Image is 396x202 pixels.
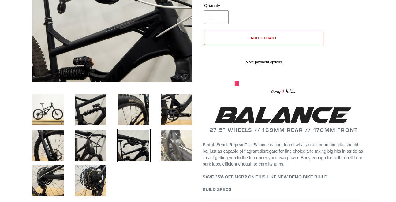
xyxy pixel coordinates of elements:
[251,36,277,40] span: Add to cart
[204,32,323,45] button: Add to cart
[160,129,193,162] img: Load image into Gallery viewer, DEMO BIKE: BALANCE - Black - XL (Complete Bike) #33 LIKE NEW
[74,129,108,162] img: Load image into Gallery viewer, DEMO BIKE: BALANCE - Black - XL (Complete Bike) #33 LIKE NEW
[74,164,108,198] img: Load image into Gallery viewer, DEMO BIKE: BALANCE - Black - XL (Complete Bike) #33 LIKE NEW
[117,129,151,162] img: Load image into Gallery viewer, DEMO BIKE: BALANCE - Black - XL (Complete Bike) #33 LIKE NEW
[203,142,245,147] b: Pedal. Send. Repeat.
[203,187,231,192] span: BUILD SPECS
[117,93,151,127] img: Load image into Gallery viewer, DEMO BIKE: BALANCE - Black - XL (Complete Bike) #33 LIKE NEW
[203,174,327,179] span: SAVE 35% OFF MSRP ON THIS LIKE NEW DEMO BIKE BUILD
[203,142,365,180] p: The Balance is our idea of what an all-mountain bike should be: just as capable of flagrant disre...
[281,88,286,95] span: 1
[203,105,365,133] h2: 27.5" WHEELS // 169MM REAR // 170MM FRONT
[160,93,193,127] img: Load image into Gallery viewer, DEMO BIKE: BALANCE - Black - XL (Complete Bike) #33 LIKE NEW
[31,93,65,127] img: Load image into Gallery viewer, DEMO BIKE: BALANCE - Black - XL (Complete Bike) #33 LIKE NEW
[31,129,65,162] img: Load image into Gallery viewer, DEMO BIKE: BALANCE - Black - XL (Complete Bike) #33 LIKE NEW
[235,86,333,96] div: Only left...
[74,93,108,127] img: Load image into Gallery viewer, DEMO BIKE: BALANCE - Black - XL (Complete Bike) #33 LIKE NEW
[31,164,65,198] img: Load image into Gallery viewer, DEMO BIKE: BALANCE - Black - XL (Complete Bike) #33 LIKE NEW
[204,2,262,9] label: Quantity
[204,59,323,65] a: More payment options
